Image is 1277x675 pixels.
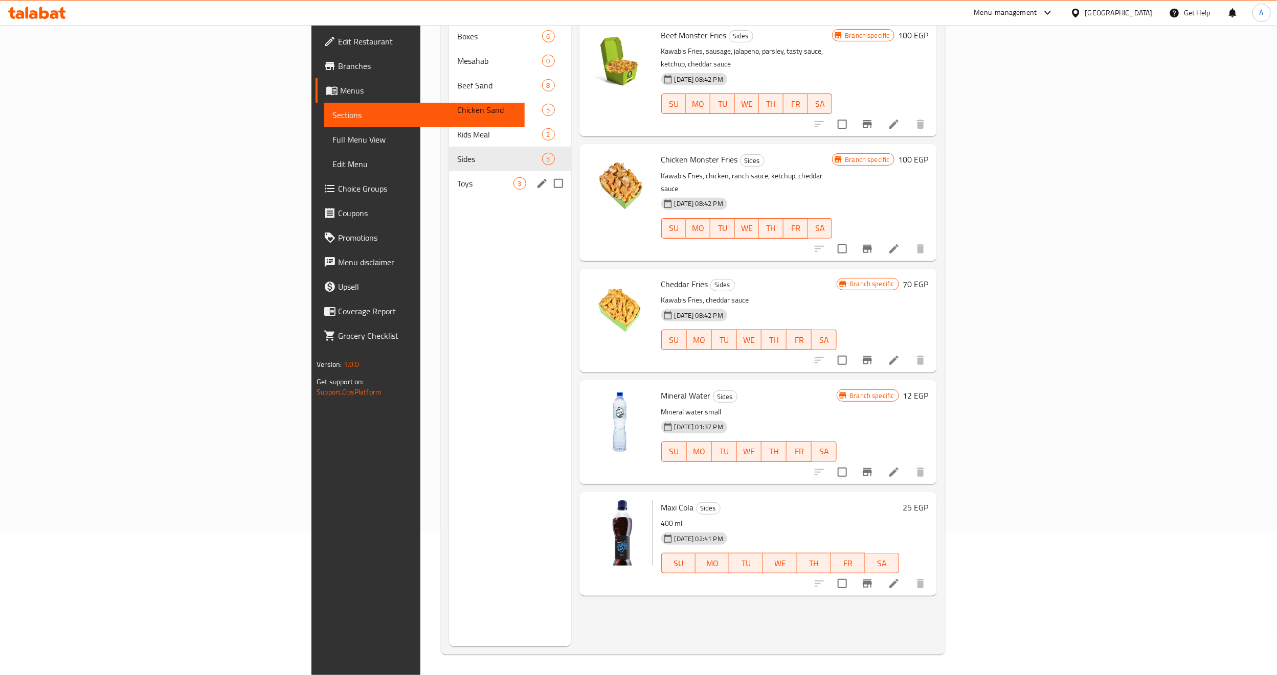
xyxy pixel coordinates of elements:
button: delete [908,112,933,136]
div: Sides [713,390,737,403]
button: TU [712,441,737,462]
button: TU [710,218,735,239]
button: SA [812,441,837,462]
span: Select to update [832,573,853,594]
button: TU [712,330,737,350]
span: Grocery Checklist [338,330,517,342]
span: Cheddar Fries [661,276,708,292]
span: SA [812,221,828,236]
button: MO [696,553,729,573]
img: Maxi Cola [588,500,653,566]
div: Chicken Sand5 [449,98,571,122]
img: Chicken Monster Fries [588,152,653,218]
button: SU [661,441,687,462]
span: Maxi Cola [661,500,694,515]
button: TU [710,94,735,114]
div: Boxes6 [449,24,571,49]
a: Edit menu item [888,118,900,130]
span: MO [690,97,706,111]
div: Sides [710,279,735,291]
span: 3 [514,179,526,189]
div: Sides [740,154,765,167]
div: items [542,79,555,91]
button: WE [735,94,759,114]
span: Toys [457,177,513,190]
a: Edit menu item [888,354,900,366]
span: 5 [543,105,554,115]
a: Grocery Checklist [316,323,525,348]
span: Coupons [338,207,517,219]
div: Kids Meal [457,128,542,141]
img: Beef Monster Fries [588,28,653,94]
span: Upsell [338,281,517,293]
button: delete [908,460,933,484]
button: SA [865,553,899,573]
span: [DATE] 08:42 PM [670,199,727,208]
span: TH [763,97,779,111]
button: FR [831,553,865,573]
button: Branch-specific-item [855,237,880,261]
span: Sides [741,155,764,167]
span: 6 [543,32,554,41]
img: Mineral Water [588,388,653,454]
span: 5 [543,154,554,164]
span: [DATE] 08:42 PM [670,75,727,84]
div: items [542,128,555,141]
div: Mesahab [457,55,542,67]
button: TH [759,94,783,114]
button: WE [737,330,762,350]
span: WE [739,97,755,111]
span: Beef Sand [457,79,542,91]
span: [DATE] 01:37 PM [670,422,727,432]
div: Beef Sand8 [449,73,571,98]
div: Sides5 [449,147,571,171]
span: Sides [729,30,753,42]
span: SU [666,97,682,111]
span: WE [741,333,758,347]
span: FR [788,221,804,236]
button: MO [687,441,712,462]
span: SA [869,556,894,571]
span: MO [691,444,708,459]
span: TH [766,444,782,459]
span: TU [716,333,733,347]
span: Edit Restaurant [338,35,517,48]
div: items [542,104,555,116]
h6: 100 EGP [899,152,929,167]
span: SA [812,97,828,111]
button: delete [908,348,933,373]
span: WE [739,221,755,236]
span: Select to update [832,113,853,135]
button: TU [729,553,763,573]
span: SU [666,221,682,236]
button: FR [783,218,808,239]
p: 400 ml [661,517,899,530]
a: Edit menu item [888,577,900,590]
button: SU [661,553,696,573]
button: FR [787,330,812,350]
span: Chicken Monster Fries [661,152,738,167]
h6: 12 EGP [903,388,929,403]
button: TH [797,553,831,573]
div: Chicken Sand [457,104,542,116]
a: Menus [316,78,525,103]
span: Select to update [832,461,853,483]
p: Kawabis Fries, sausage, jalapeno, parsley, tasty sauce, ketchup, cheddar sauce [661,45,833,71]
button: TH [761,441,787,462]
span: Branches [338,60,517,72]
span: Select to update [832,238,853,260]
button: TH [759,218,783,239]
span: Sides [711,279,734,291]
button: SU [661,94,686,114]
div: items [542,153,555,165]
button: delete [908,571,933,596]
span: Sides [457,153,542,165]
div: Boxes [457,30,542,42]
span: TH [763,221,779,236]
a: Full Menu View [324,127,525,152]
span: Beef Monster Fries [661,28,727,43]
span: Branch specific [845,391,898,401]
a: Upsell [316,274,525,299]
span: [DATE] 02:41 PM [670,534,727,544]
